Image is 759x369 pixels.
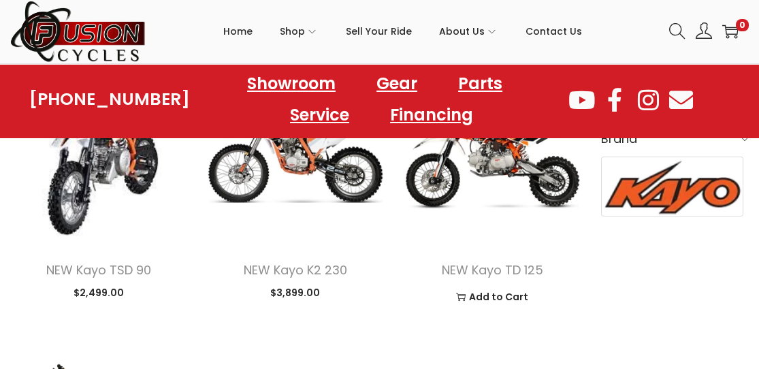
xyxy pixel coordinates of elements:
[270,286,320,300] span: 3,899.00
[376,99,487,131] a: Financing
[244,261,347,278] a: NEW Kayo K2 230
[190,68,567,131] nav: Menu
[146,1,659,62] nav: Primary navigation
[602,157,743,215] img: Kayo
[74,286,80,300] span: $
[280,14,305,48] span: Shop
[46,261,151,278] a: NEW Kayo TSD 90
[415,287,570,307] a: Add to Cart
[276,99,363,131] a: Service
[223,1,253,62] a: Home
[404,63,581,240] img: Product image
[526,14,582,48] span: Contact Us
[363,68,431,99] a: Gear
[346,14,412,48] span: Sell Your Ride
[722,23,739,39] a: 0
[74,286,124,300] span: 2,499.00
[346,1,412,62] a: Sell Your Ride
[445,68,516,99] a: Parts
[439,14,485,48] span: About Us
[29,90,190,109] a: [PHONE_NUMBER]
[233,68,349,99] a: Showroom
[270,286,276,300] span: $
[526,1,582,62] a: Contact Us
[280,1,319,62] a: Shop
[442,261,543,278] a: NEW Kayo TD 125
[223,14,253,48] span: Home
[601,123,749,155] h6: Brand
[439,1,498,62] a: About Us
